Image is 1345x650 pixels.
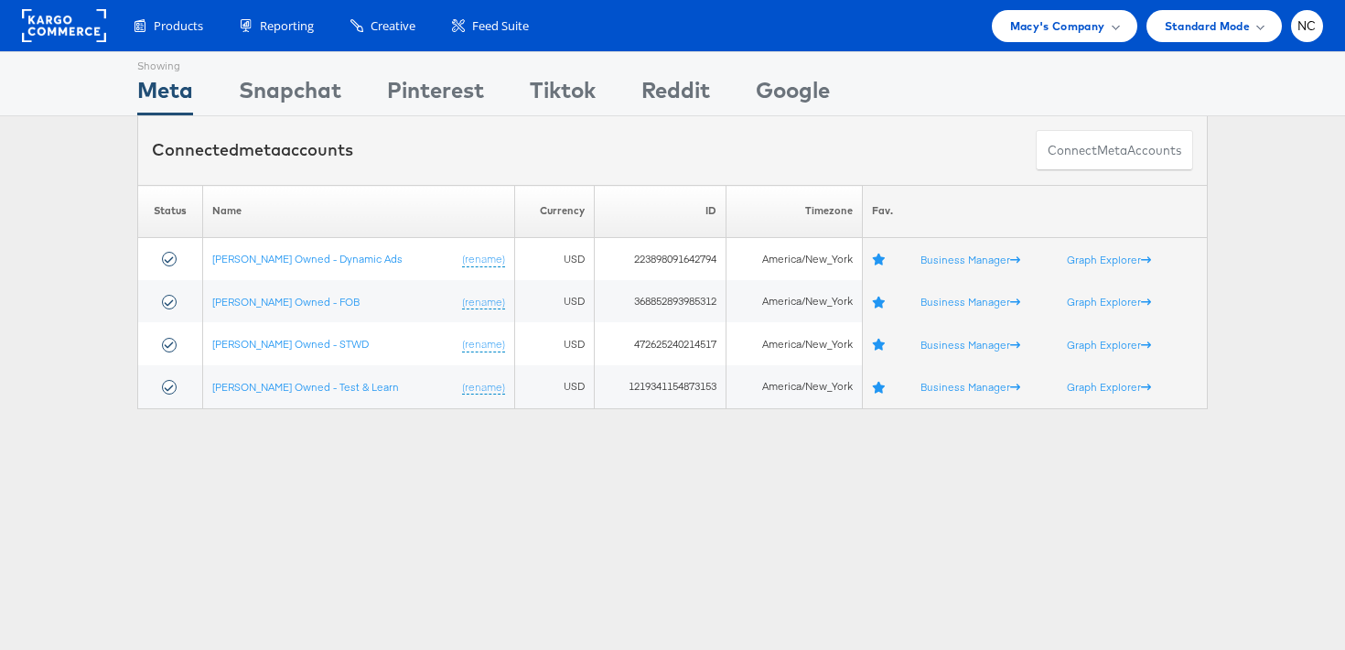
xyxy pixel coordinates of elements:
[920,252,1020,265] a: Business Manager
[462,336,505,352] a: (rename)
[594,280,726,323] td: 368852893985312
[594,322,726,365] td: 472625240214517
[1067,294,1151,308] a: Graph Explorer
[1067,252,1151,265] a: Graph Explorer
[920,337,1020,351] a: Business Manager
[1036,130,1193,171] button: ConnectmetaAccounts
[137,52,193,74] div: Showing
[462,251,505,266] a: (rename)
[514,237,594,280] td: USD
[212,336,369,350] a: [PERSON_NAME] Owned - STWD
[726,322,862,365] td: America/New_York
[371,17,415,35] span: Creative
[756,74,830,115] div: Google
[1067,379,1151,393] a: Graph Explorer
[1165,16,1250,36] span: Standard Mode
[1297,20,1317,32] span: NC
[462,294,505,309] a: (rename)
[138,185,203,237] th: Status
[594,185,726,237] th: ID
[514,185,594,237] th: Currency
[641,74,710,115] div: Reddit
[462,379,505,395] a: (rename)
[920,379,1020,393] a: Business Manager
[212,294,360,308] a: [PERSON_NAME] Owned - FOB
[1010,16,1105,36] span: Macy's Company
[726,365,862,408] td: America/New_York
[387,74,484,115] div: Pinterest
[594,237,726,280] td: 223898091642794
[726,280,862,323] td: America/New_York
[530,74,596,115] div: Tiktok
[154,17,203,35] span: Products
[920,294,1020,308] a: Business Manager
[472,17,529,35] span: Feed Suite
[152,138,353,162] div: Connected accounts
[514,322,594,365] td: USD
[726,185,862,237] th: Timezone
[239,139,281,160] span: meta
[212,251,403,265] a: [PERSON_NAME] Owned - Dynamic Ads
[202,185,514,237] th: Name
[594,365,726,408] td: 1219341154873153
[239,74,341,115] div: Snapchat
[726,237,862,280] td: America/New_York
[1097,142,1127,159] span: meta
[514,280,594,323] td: USD
[212,379,399,393] a: [PERSON_NAME] Owned - Test & Learn
[137,74,193,115] div: Meta
[1067,337,1151,351] a: Graph Explorer
[260,17,314,35] span: Reporting
[514,365,594,408] td: USD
